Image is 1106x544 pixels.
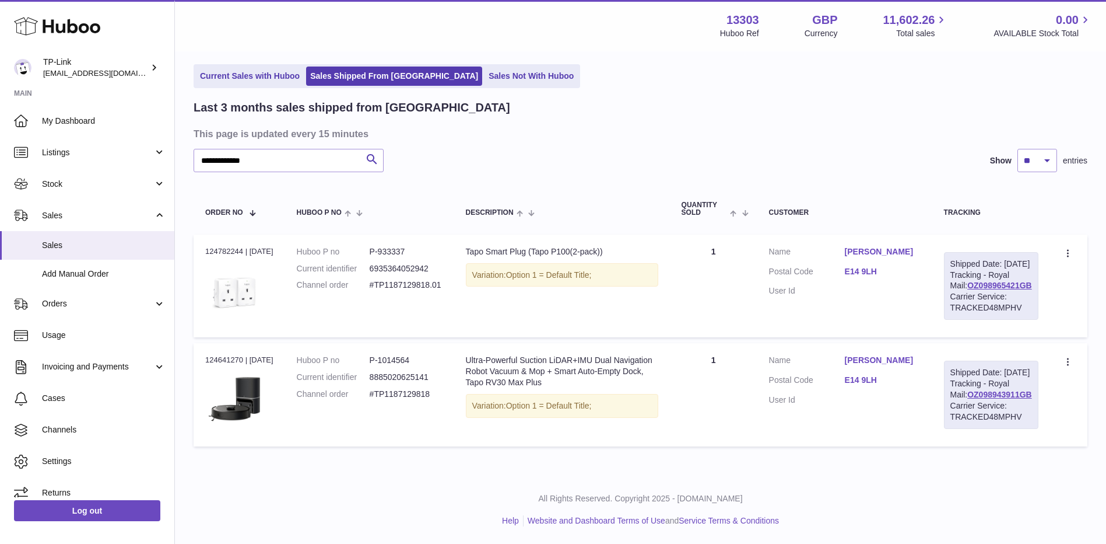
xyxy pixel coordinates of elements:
[205,355,273,365] div: 124641270 | [DATE]
[769,209,921,217] div: Customer
[944,209,1038,217] div: Tracking
[42,361,153,372] span: Invoicing and Payments
[506,270,592,280] span: Option 1 = Default Title;
[506,401,592,410] span: Option 1 = Default Title;
[42,456,166,467] span: Settings
[370,263,443,274] dd: 6935364052942
[883,12,935,28] span: 11,602.26
[466,209,514,217] span: Description
[769,375,845,389] dt: Postal Code
[845,266,921,277] a: E14 9LH
[297,209,342,217] span: Huboo P no
[196,67,304,86] a: Current Sales with Huboo
[297,280,370,291] dt: Channel order
[370,280,443,291] dd: #TP1187129818.01
[42,393,166,404] span: Cases
[993,28,1092,39] span: AVAILABLE Stock Total
[42,298,153,309] span: Orders
[769,246,845,260] dt: Name
[42,179,153,190] span: Stock
[845,246,921,257] a: [PERSON_NAME]
[297,355,370,366] dt: Huboo P no
[950,291,1032,313] div: Carrier Service: TRACKED48MPHV
[670,235,757,337] td: 1
[769,266,845,280] dt: Postal Code
[42,240,166,251] span: Sales
[950,259,1032,270] div: Shipped Date: [DATE]
[297,263,370,274] dt: Current identifier
[42,116,166,127] span: My Dashboard
[184,493,1097,504] p: All Rights Reserved. Copyright 2025 - [DOMAIN_NAME]
[950,367,1032,378] div: Shipped Date: [DATE]
[42,330,166,341] span: Usage
[502,516,519,525] a: Help
[967,281,1032,290] a: OZ098965421GB
[42,487,166,498] span: Returns
[990,155,1012,166] label: Show
[528,516,665,525] a: Website and Dashboard Terms of Use
[466,355,658,388] div: Ultra-Powerful Suction LiDAR+IMU Dual Navigation Robot Vacuum & Mop + Smart Auto-Empty Dock, Tapo...
[42,210,153,221] span: Sales
[896,28,948,39] span: Total sales
[194,127,1084,140] h3: This page is updated every 15 minutes
[466,394,658,418] div: Variation:
[466,263,658,287] div: Variation:
[883,12,948,39] a: 11,602.26 Total sales
[205,246,273,257] div: 124782244 | [DATE]
[720,28,759,39] div: Huboo Ref
[679,516,779,525] a: Service Terms & Conditions
[205,260,264,319] img: Tapo_P100_2pack_1000-1000px__UK__large_1587883115088x_fa54861f-8efc-4898-a8e6-7436161c49a6.jpg
[42,147,153,158] span: Listings
[42,424,166,435] span: Channels
[944,252,1038,320] div: Tracking - Royal Mail:
[14,500,160,521] a: Log out
[1056,12,1079,28] span: 0.00
[993,12,1092,39] a: 0.00 AVAILABLE Stock Total
[812,12,837,28] strong: GBP
[370,372,443,383] dd: 8885020625141
[845,355,921,366] a: [PERSON_NAME]
[484,67,578,86] a: Sales Not With Huboo
[845,375,921,386] a: E14 9LH
[769,285,845,297] dt: User Id
[306,67,482,86] a: Sales Shipped From [GEOGRAPHIC_DATA]
[370,355,443,366] dd: P-1014564
[769,395,845,406] dt: User Id
[297,372,370,383] dt: Current identifier
[205,209,243,217] span: Order No
[466,246,658,257] div: Tapo Smart Plug (Tapo P100(2-pack))
[42,268,166,280] span: Add Manual Order
[524,515,779,526] li: and
[194,100,510,116] h2: Last 3 months sales shipped from [GEOGRAPHIC_DATA]
[769,355,845,369] dt: Name
[43,57,148,79] div: TP-Link
[726,12,759,28] strong: 13303
[297,389,370,400] dt: Channel order
[682,201,728,217] span: Quantity Sold
[205,369,264,428] img: 01_large_20240808023803n.jpg
[14,59,31,76] img: gaby.chen@tp-link.com
[1063,155,1087,166] span: entries
[370,246,443,257] dd: P-933337
[43,68,171,78] span: [EMAIL_ADDRESS][DOMAIN_NAME]
[805,28,838,39] div: Currency
[370,389,443,400] dd: #TP1187129818
[944,361,1038,428] div: Tracking - Royal Mail:
[297,246,370,257] dt: Huboo P no
[950,400,1032,423] div: Carrier Service: TRACKED48MPHV
[670,343,757,446] td: 1
[967,390,1032,399] a: OZ098943911GB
